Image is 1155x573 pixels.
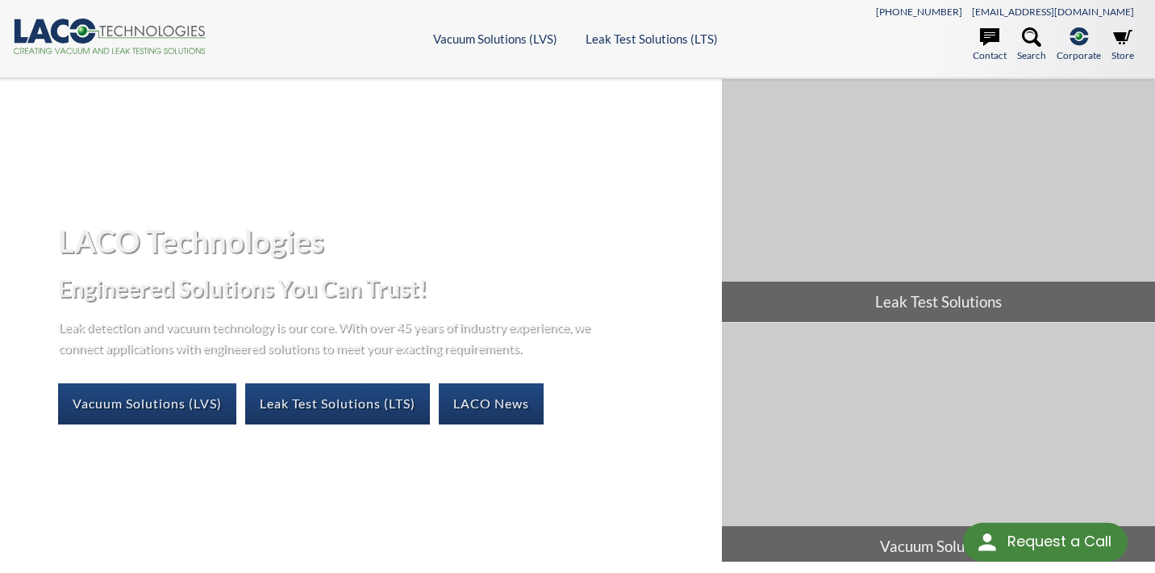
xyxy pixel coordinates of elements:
[245,383,430,424] a: Leak Test Solutions (LTS)
[972,6,1134,18] a: [EMAIL_ADDRESS][DOMAIN_NAME]
[586,31,718,46] a: Leak Test Solutions (LTS)
[1057,48,1101,63] span: Corporate
[1017,27,1046,63] a: Search
[722,79,1155,322] a: Leak Test Solutions
[58,274,709,303] h2: Engineered Solutions You Can Trust!
[963,523,1128,562] div: Request a Call
[722,526,1155,567] span: Vacuum Solutions
[722,282,1155,322] span: Leak Test Solutions
[876,6,962,18] a: [PHONE_NUMBER]
[722,323,1155,566] a: Vacuum Solutions
[58,316,598,358] p: Leak detection and vacuum technology is our core. With over 45 years of industry experience, we c...
[439,383,544,424] a: LACO News
[58,221,709,261] h1: LACO Technologies
[1111,27,1134,63] a: Store
[1007,523,1111,560] div: Request a Call
[433,31,557,46] a: Vacuum Solutions (LVS)
[973,27,1007,63] a: Contact
[974,529,1000,555] img: round button
[58,383,236,424] a: Vacuum Solutions (LVS)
